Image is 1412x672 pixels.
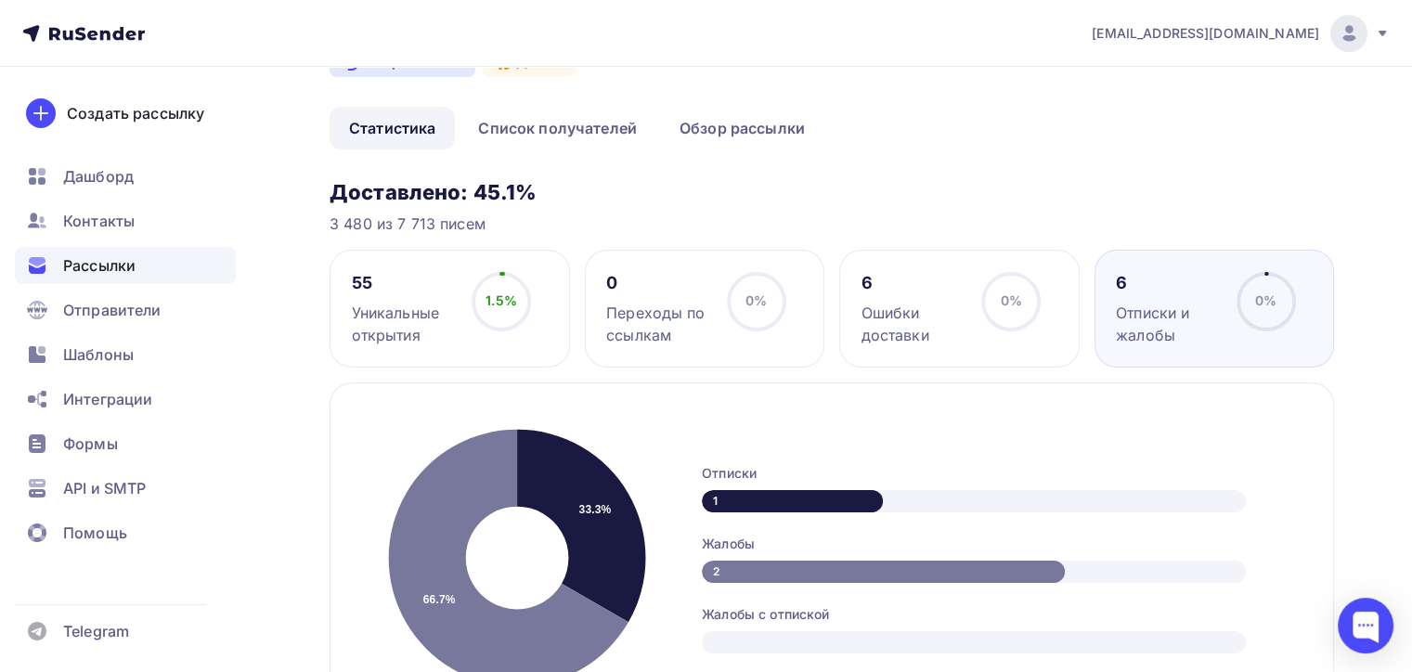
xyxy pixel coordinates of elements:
[15,336,236,373] a: Шаблоны
[861,302,965,346] div: Ошибки доставки
[15,291,236,329] a: Отправители
[486,292,517,308] span: 1.5%
[63,388,152,410] span: Интеграции
[63,254,136,277] span: Рассылки
[63,343,134,366] span: Шаблоны
[15,158,236,195] a: Дашборд
[63,210,135,232] span: Контакты
[1116,272,1220,294] div: 6
[63,165,134,187] span: Дашборд
[63,620,129,642] span: Telegram
[606,272,710,294] div: 0
[745,292,767,308] span: 0%
[330,107,455,149] a: Статистика
[1116,302,1220,346] div: Отписки и жалобы
[459,107,656,149] a: Список получателей
[63,477,146,499] span: API и SMTP
[63,433,118,455] span: Формы
[63,299,162,321] span: Отправители
[67,102,204,124] div: Создать рассылку
[15,247,236,284] a: Рассылки
[15,202,236,239] a: Контакты
[606,302,710,346] div: Переходы по ссылкам
[702,490,883,512] div: 1
[702,605,1296,624] div: Жалобы с отпиской
[1000,292,1021,308] span: 0%
[330,213,1334,235] div: 3 480 из 7 713 писем
[660,107,824,149] a: Обзор рассылки
[1092,15,1390,52] a: [EMAIL_ADDRESS][DOMAIN_NAME]
[1092,24,1319,43] span: [EMAIL_ADDRESS][DOMAIN_NAME]
[330,179,1334,205] h3: Доставлено: 45.1%
[15,425,236,462] a: Формы
[702,561,1065,583] div: 2
[702,464,1296,483] div: Отписки
[63,522,127,544] span: Помощь
[702,535,1296,553] div: Жалобы
[1255,292,1276,308] span: 0%
[861,272,965,294] div: 6
[352,302,456,346] div: Уникальные открытия
[352,272,456,294] div: 55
